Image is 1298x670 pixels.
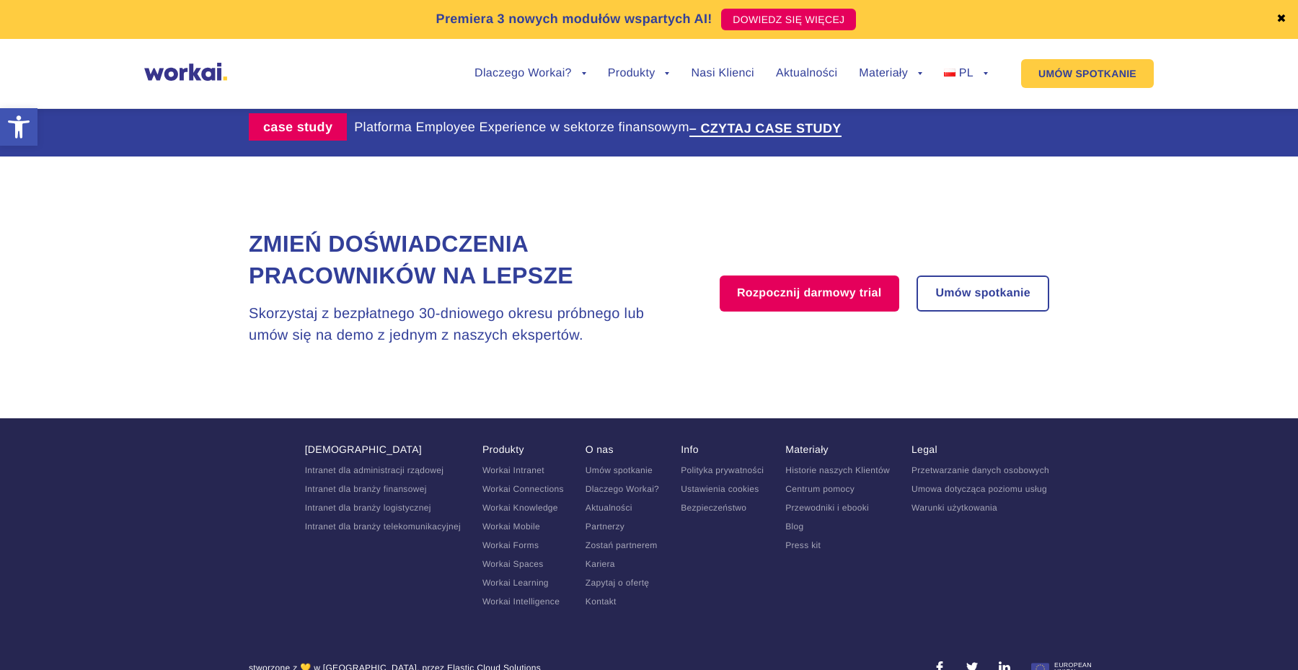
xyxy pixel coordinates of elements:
[681,484,759,494] a: Ustawienia cookies
[7,546,397,663] iframe: Popup CTA
[689,122,842,135] a: – CZYTAJ CASE STUDY
[249,229,648,291] h2: Zmień doświadczenia pracowników na lepsze
[482,465,544,475] a: Workai Intranet
[586,465,653,475] a: Umów spotkanie
[608,68,670,79] a: Produkty
[354,118,855,136] div: Platforma Employee Experience w sektorze finansowym
[785,540,821,550] a: Press kit
[249,303,648,346] h3: Skorzystaj z bezpłatnego 30-dniowego okresu próbnego lub umów się na demo z jednym z naszych eksp...
[785,465,890,475] a: Historie naszych Klientów
[482,578,549,588] a: Workai Learning
[785,503,869,513] a: Przewodniki i ebooki
[305,465,444,475] a: Intranet dla administracji rządowej
[305,444,422,455] a: [DEMOGRAPHIC_DATA]
[959,67,973,79] span: PL
[776,68,837,79] a: Aktualności
[305,484,427,494] a: Intranet dla branży finansowej
[785,444,829,455] a: Materiały
[482,521,540,532] a: Workai Mobile
[482,596,560,607] a: Workai Intelligence
[586,444,614,455] a: O nas
[436,9,712,29] p: Premiera 3 nowych modułów wspartych AI!
[586,596,617,607] a: Kontakt
[720,276,899,312] a: Rozpocznij darmowy trial
[681,503,746,513] a: Bezpieczeństwo
[482,559,544,569] a: Workai Spaces
[305,503,431,513] a: Intranet dla branży logistycznej
[911,484,1047,494] a: Umowa dotycząca poziomu usług
[911,444,937,455] a: Legal
[859,68,922,79] a: Materiały
[911,465,1049,475] a: Przetwarzanie danych osobowych
[482,444,524,455] a: Produkty
[586,559,615,569] a: Kariera
[482,540,539,550] a: Workai Forms
[586,484,659,494] a: Dlaczego Workai?
[911,503,997,513] a: Warunki użytkowania
[785,521,803,532] a: Blog
[721,9,856,30] a: DOWIEDZ SIĘ WIĘCEJ
[691,68,754,79] a: Nasi Klienci
[586,578,650,588] a: Zapytaj o ofertę
[785,484,855,494] a: Centrum pomocy
[482,503,558,513] a: Workai Knowledge
[1276,14,1286,25] a: ✖
[1021,59,1154,88] a: UMÓW SPOTKANIE
[681,444,699,455] a: Info
[482,484,564,494] a: Workai Connections
[474,68,586,79] a: Dlaczego Workai?
[305,521,461,532] a: Intranet dla branży telekomunikacyjnej
[918,277,1048,310] a: Umów spotkanie
[586,521,624,532] a: Partnerzy
[586,540,658,550] a: Zostań partnerem
[681,465,764,475] a: Polityka prywatności
[586,503,632,513] a: Aktualności
[249,113,347,141] label: case study
[249,113,354,141] a: case study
